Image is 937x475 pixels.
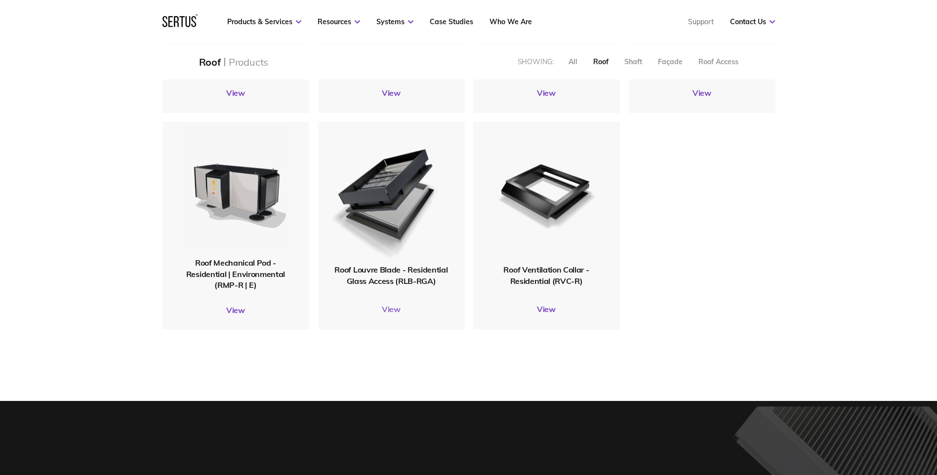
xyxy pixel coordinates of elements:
span: Roof Mechanical Pod - Residential | Environmental (RMP-R | E) [186,258,285,290]
div: Products [229,56,268,68]
a: Contact Us [730,17,775,26]
span: Roof Ventilation Collar - Residential (RVC-R) [503,265,589,285]
a: View [473,88,620,98]
a: View [318,304,465,314]
a: Resources [318,17,360,26]
a: Systems [376,17,413,26]
span: Roof Louvre Blade - Residential Glass Access (RLB-RGA) [334,265,448,285]
a: View [163,88,309,98]
a: Who We Are [489,17,532,26]
div: Roof [199,56,221,68]
div: Shaft [624,57,642,66]
div: Showing: [518,57,554,66]
a: View [163,305,309,315]
a: View [318,88,465,98]
a: Case Studies [430,17,473,26]
div: Façade [658,57,683,66]
div: Roof Access [698,57,738,66]
a: Support [688,17,714,26]
div: Roof [593,57,609,66]
a: View [629,88,775,98]
div: All [569,57,577,66]
a: View [473,304,620,314]
a: Products & Services [227,17,301,26]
